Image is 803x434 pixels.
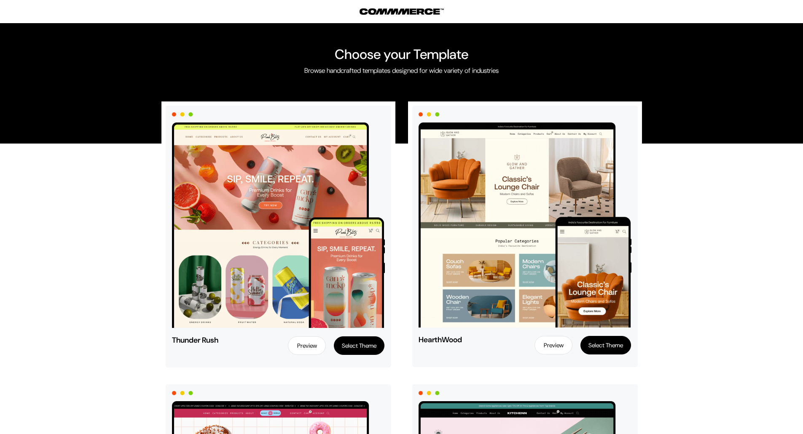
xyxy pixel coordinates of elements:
[534,336,572,354] a: Preview
[419,122,631,327] img: hearthwood.png
[360,8,444,15] img: COMMMERCE
[172,122,385,328] img: thunder-rush.png
[419,336,481,343] span: HearthWood
[334,336,384,355] button: Select Theme
[288,336,326,355] a: Preview
[580,336,631,354] button: Select Theme
[172,336,234,344] span: Thunder Rush
[6,66,797,76] p: Browse handcrafted templates designed for wide variety of industries
[6,46,797,62] h2: Choose your Template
